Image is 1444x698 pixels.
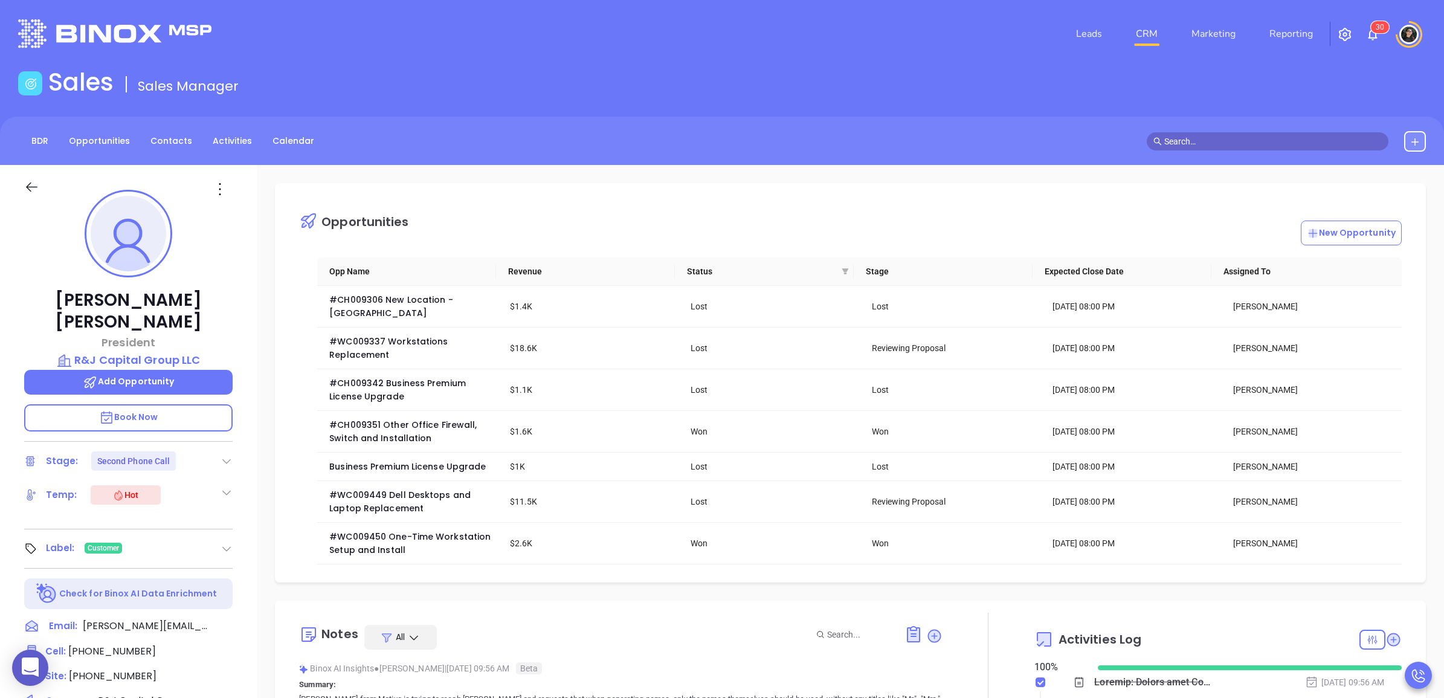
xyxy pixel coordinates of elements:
input: Search… [1164,135,1382,148]
div: $2.6K [510,537,674,550]
span: [PHONE_NUMBER] [68,644,156,658]
b: Summary: [299,680,336,689]
div: Won [872,425,1036,438]
div: Lost [872,460,1036,473]
span: Cell : [45,645,66,658]
div: $1K [510,460,674,473]
th: Revenue [496,257,675,286]
img: svg%3e [299,665,308,674]
div: Second Phone Call [97,451,170,471]
a: Activities [205,131,259,151]
a: #WC009449 Dell Desktops and Laptop Replacement [329,489,473,514]
span: Book Now [99,411,158,423]
sup: 30 [1371,21,1389,33]
span: filter [839,262,851,280]
a: Opportunities [62,131,137,151]
div: [DATE] 08:00 PM [1052,537,1216,550]
div: [DATE] 08:00 PM [1052,300,1216,313]
input: Search... [827,628,891,641]
span: Customer [88,541,120,555]
div: [DATE] 09:56 AM [1305,676,1385,689]
div: [PERSON_NAME] [1233,341,1397,355]
div: $1.4K [510,300,674,313]
a: Reporting [1265,22,1318,46]
img: iconSetting [1338,27,1352,42]
div: Won [691,425,854,438]
span: Activities Log [1059,633,1141,645]
span: Sales Manager [138,77,239,95]
a: Calendar [265,131,321,151]
div: [DATE] 08:00 PM [1052,425,1216,438]
div: [PERSON_NAME] [1233,425,1397,438]
div: Lost [872,300,1036,313]
div: [DATE] 08:00 PM [1052,460,1216,473]
div: $1.6K [510,425,674,438]
div: Won [691,537,854,550]
div: [DATE] 08:00 PM [1052,495,1216,508]
div: [PERSON_NAME] [1233,460,1397,473]
a: R&J Capital Group LLC [24,352,233,369]
th: Assigned To [1211,257,1390,286]
a: #WC009450 One-Time Workstation Setup and Install [329,531,493,556]
p: President [24,334,233,351]
div: Lost [691,495,854,508]
span: ● [374,664,379,673]
img: user [1399,25,1419,44]
span: All [396,631,405,643]
div: $11.5K [510,495,674,508]
div: Lost [691,460,854,473]
th: Opp Name [317,257,496,286]
p: New Opportunity [1307,227,1396,239]
span: search [1153,137,1162,146]
div: [DATE] 08:00 PM [1052,341,1216,355]
span: 0 [1380,23,1384,31]
div: Lost [872,383,1036,396]
span: Email: [49,619,77,635]
div: Label: [46,539,75,557]
div: [PERSON_NAME] [1233,383,1397,396]
div: Hot [112,488,138,502]
a: #CH009342 Business Premium License Upgrade [329,377,468,402]
a: Business Premium License Upgrade [329,460,486,473]
span: #CH009306 New Location - [GEOGRAPHIC_DATA] [329,294,456,319]
a: Contacts [143,131,199,151]
span: [PHONE_NUMBER] [69,669,156,683]
th: Stage [854,257,1033,286]
p: Check for Binox AI Data Enrichment [59,587,217,600]
a: #WC009337 Workstations Replacement [329,335,450,361]
img: iconNotification [1365,27,1380,42]
div: [DATE] 08:00 PM [1052,383,1216,396]
span: Status [687,265,837,278]
img: profile-user [91,196,166,271]
a: #CH009351 Other Office Firewall, Switch and Installation [329,419,479,444]
a: Leads [1071,22,1107,46]
p: [PERSON_NAME] [PERSON_NAME] [24,289,233,333]
div: Lost [691,341,854,355]
div: Won [872,537,1036,550]
div: Opportunities [321,216,408,228]
div: $1.1K [510,383,674,396]
div: Loremip: Dolors amet Consec ad elitse do eiusm Tempor inc utlabore etdo magn aliquaenim admin, ve... [1094,673,1211,691]
th: Expected Close Date [1033,257,1211,286]
a: CRM [1131,22,1162,46]
a: Marketing [1187,22,1240,46]
div: Temp: [46,486,77,504]
span: Site : [45,670,66,682]
div: [PERSON_NAME] [1233,495,1397,508]
a: BDR [24,131,56,151]
span: 3 [1376,23,1380,31]
div: Notes [321,628,358,640]
span: Add Opportunity [83,375,175,387]
div: Stage: [46,452,79,470]
div: Reviewing Proposal [872,495,1036,508]
div: [PERSON_NAME] [1233,300,1397,313]
div: 100 % [1034,660,1083,674]
img: Ai-Enrich-DaqCidB-.svg [36,583,57,604]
